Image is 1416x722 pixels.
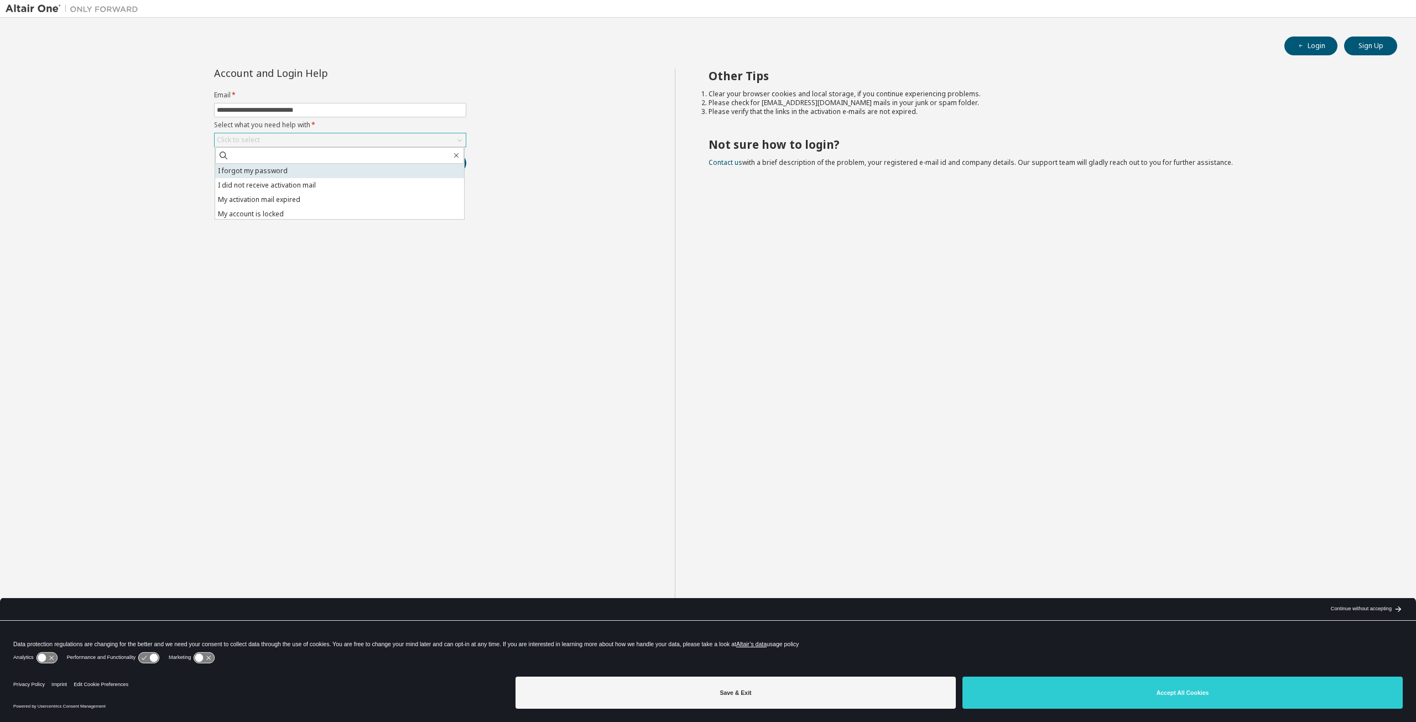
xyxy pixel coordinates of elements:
[709,158,1233,167] span: with a brief description of the problem, your registered e-mail id and company details. Our suppo...
[709,158,742,167] a: Contact us
[709,137,1378,152] h2: Not sure how to login?
[709,98,1378,107] li: Please check for [EMAIL_ADDRESS][DOMAIN_NAME] mails in your junk or spam folder.
[214,69,416,77] div: Account and Login Help
[6,3,144,14] img: Altair One
[215,164,464,178] li: I forgot my password
[214,121,466,129] label: Select what you need help with
[709,90,1378,98] li: Clear your browser cookies and local storage, if you continue experiencing problems.
[709,69,1378,83] h2: Other Tips
[1344,37,1397,55] button: Sign Up
[214,91,466,100] label: Email
[709,107,1378,116] li: Please verify that the links in the activation e-mails are not expired.
[215,133,466,147] div: Click to select
[217,136,260,144] div: Click to select
[1284,37,1337,55] button: Login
